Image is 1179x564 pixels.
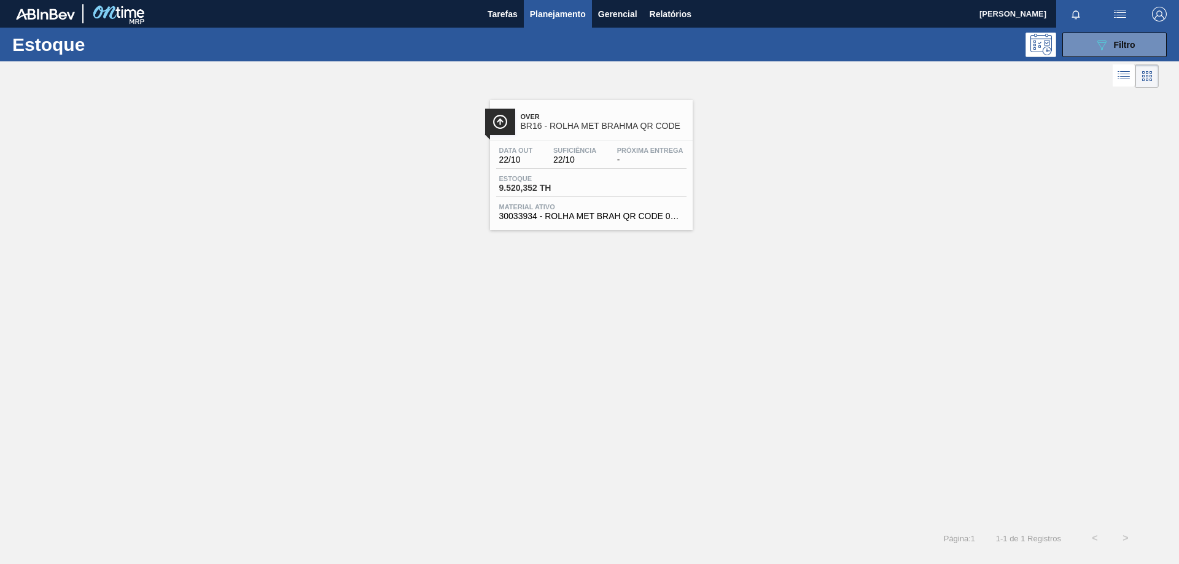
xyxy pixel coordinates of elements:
span: 22/10 [553,155,596,164]
span: 1 - 1 de 1 Registros [994,534,1061,543]
img: userActions [1113,7,1127,21]
span: Suficiência [553,147,596,154]
button: > [1110,523,1141,554]
span: Data out [499,147,533,154]
span: Relatórios [650,7,691,21]
span: Próxima Entrega [617,147,683,154]
img: Ícone [492,114,508,129]
span: 22/10 [499,155,533,164]
span: BR16 - ROLHA MET BRAHMA QR CODE [521,122,687,131]
span: 30033934 - ROLHA MET BRAH QR CODE 021CX105 [499,212,683,221]
a: ÍconeOverBR16 - ROLHA MET BRAHMA QR CODEData out22/10Suficiência22/10Próxima Entrega-Estoque9.520... [481,91,699,230]
span: Planejamento [530,7,586,21]
img: TNhmsLtSVTkK8tSr43FrP2fwEKptu5GPRR3wAAAABJRU5ErkJggg== [16,9,75,20]
span: Filtro [1114,40,1135,50]
h1: Estoque [12,37,196,52]
span: Página : 1 [944,534,975,543]
div: Visão em Cards [1135,64,1159,88]
span: Material ativo [499,203,683,211]
span: Over [521,113,687,120]
div: Pogramando: nenhum usuário selecionado [1025,33,1056,57]
span: Tarefas [488,7,518,21]
span: Estoque [499,175,585,182]
span: 9.520,352 TH [499,183,585,193]
button: < [1080,523,1110,554]
span: - [617,155,683,164]
button: Filtro [1062,33,1167,57]
div: Visão em Lista [1113,64,1135,88]
span: Gerencial [598,7,637,21]
button: Notificações [1056,6,1095,23]
img: Logout [1152,7,1167,21]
